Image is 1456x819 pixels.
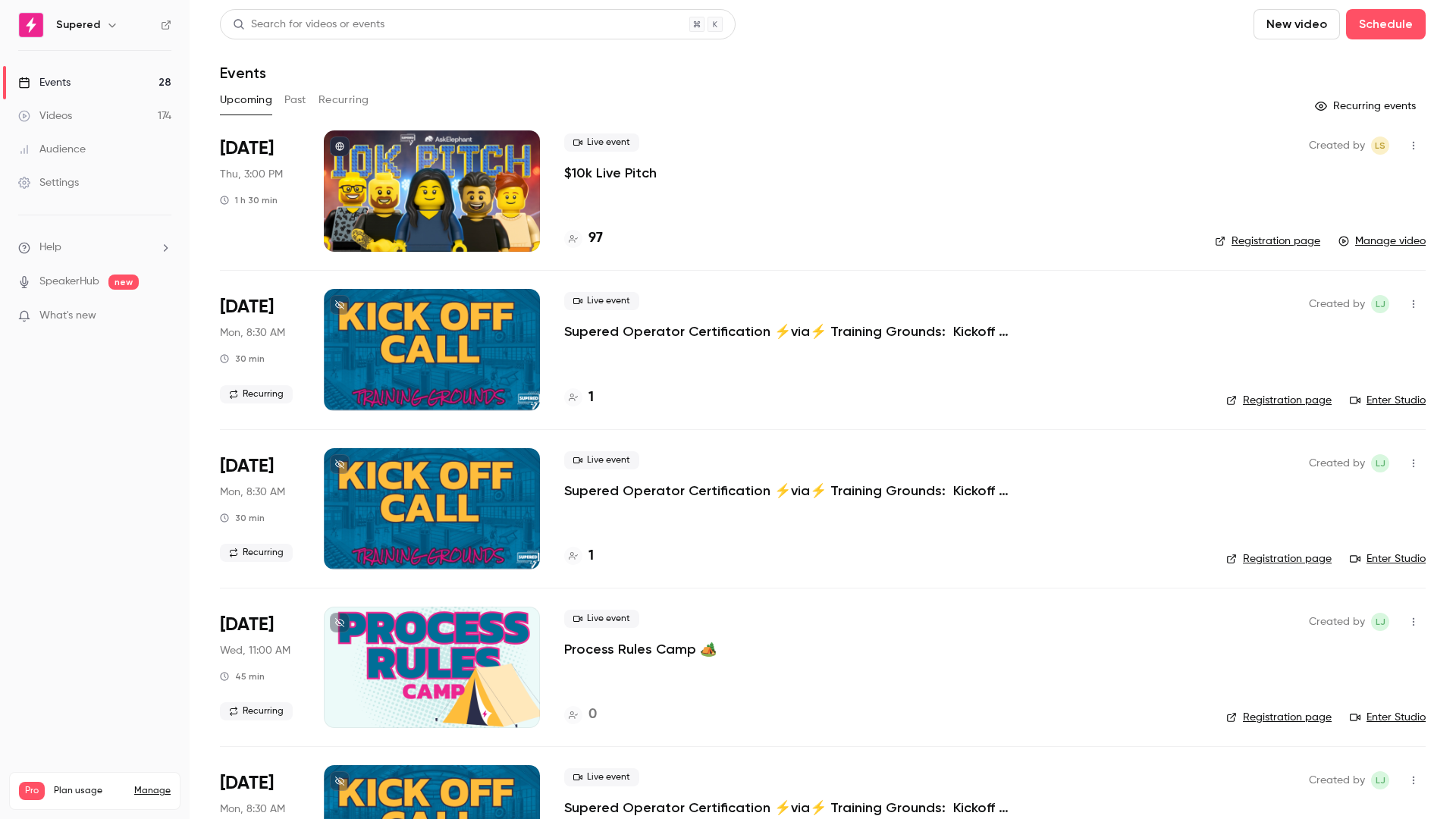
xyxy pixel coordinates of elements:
[1226,710,1332,725] a: Registration page
[564,388,594,408] a: 1
[564,610,639,628] span: Live event
[1226,551,1332,566] a: Registration page
[564,451,639,469] span: Live event
[220,64,266,82] h1: Events
[1371,136,1389,155] span: Lindsey Smith
[220,295,274,319] span: [DATE]
[1346,9,1426,39] button: Schedule
[54,785,125,797] span: Plan usage
[220,607,300,728] div: Sep 10 Wed, 12:00 PM (America/New York)
[220,88,272,112] button: Upcoming
[1371,454,1389,472] span: Lindsay John
[564,322,1019,340] a: Supered Operator Certification ⚡️via⚡️ Training Grounds: Kickoff Call
[220,454,274,479] span: [DATE]
[19,13,43,37] img: Supered
[220,670,265,682] div: 45 min
[1371,771,1389,789] span: Lindsay John
[564,546,594,566] a: 1
[220,702,293,720] span: Recurring
[564,292,639,310] span: Live event
[1309,136,1365,155] span: Created by
[220,544,293,562] span: Recurring
[108,275,139,290] span: new
[564,164,657,182] a: $10k Live Pitch
[1371,295,1389,313] span: Lindsay John
[1309,613,1365,631] span: Created by
[220,613,274,637] span: [DATE]
[19,782,45,800] span: Pro
[1215,234,1320,249] a: Registration page
[1376,771,1385,789] span: LJ
[564,640,717,658] a: Process Rules Camp 🏕️
[1309,454,1365,472] span: Created by
[564,768,639,786] span: Live event
[1226,393,1332,408] a: Registration page
[1371,613,1389,631] span: Lindsay John
[588,546,594,566] h4: 1
[1375,136,1385,155] span: LS
[220,289,300,410] div: Sep 1 Mon, 9:30 AM (America/New York)
[1309,771,1365,789] span: Created by
[564,799,1019,817] a: Supered Operator Certification ⚡️via⚡️ Training Grounds: Kickoff Call
[1376,454,1385,472] span: LJ
[1376,613,1385,631] span: LJ
[39,308,96,324] span: What's new
[220,136,274,161] span: [DATE]
[1376,295,1385,313] span: LJ
[153,309,171,323] iframe: Noticeable Trigger
[220,353,265,365] div: 30 min
[1338,234,1426,249] a: Manage video
[564,228,603,249] a: 97
[220,325,285,340] span: Mon, 8:30 AM
[18,108,72,124] div: Videos
[588,704,597,725] h4: 0
[18,142,86,157] div: Audience
[39,240,61,256] span: Help
[220,771,274,795] span: [DATE]
[588,388,594,408] h4: 1
[1309,295,1365,313] span: Created by
[564,704,597,725] a: 0
[1308,94,1426,118] button: Recurring events
[564,133,639,152] span: Live event
[134,785,171,797] a: Manage
[18,240,171,256] li: help-dropdown-opener
[233,17,384,33] div: Search for videos or events
[56,17,100,33] h6: Supered
[220,485,285,500] span: Mon, 8:30 AM
[1350,710,1426,725] a: Enter Studio
[588,228,603,249] h4: 97
[18,75,71,90] div: Events
[284,88,306,112] button: Past
[220,385,293,403] span: Recurring
[220,194,278,206] div: 1 h 30 min
[39,274,99,290] a: SpeakerHub
[564,482,1019,500] a: Supered Operator Certification ⚡️via⚡️ Training Grounds: Kickoff Call
[1350,393,1426,408] a: Enter Studio
[318,88,369,112] button: Recurring
[220,512,265,524] div: 30 min
[220,643,290,658] span: Wed, 11:00 AM
[220,448,300,570] div: Sep 8 Mon, 9:30 AM (America/New York)
[220,167,283,182] span: Thu, 3:00 PM
[220,802,285,817] span: Mon, 8:30 AM
[1350,551,1426,566] a: Enter Studio
[1254,9,1340,39] button: New video
[18,175,79,190] div: Settings
[220,130,300,252] div: Aug 28 Thu, 2:00 PM (America/Denver)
